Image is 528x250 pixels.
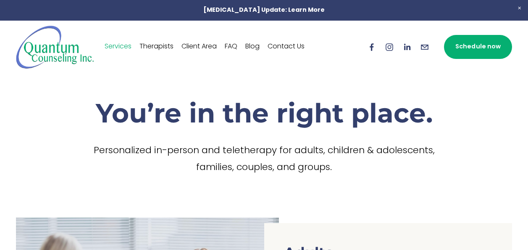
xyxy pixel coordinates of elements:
[268,40,305,54] a: Contact Us
[385,43,394,52] a: Instagram
[245,40,260,54] a: Blog
[16,25,95,69] img: Quantum Counseling Inc. | Change starts here.
[367,43,376,52] a: Facebook
[78,97,450,130] h1: You’re in the right place.
[181,40,217,54] a: Client Area
[444,35,512,59] a: Schedule now
[420,43,429,52] a: info@quantumcounselinginc.com
[402,43,412,52] a: LinkedIn
[139,40,173,54] a: Therapists
[105,40,131,54] a: Services
[78,143,450,176] p: Personalized in-person and teletherapy for adults, children & adolescents, families, couples, and...
[225,40,237,54] a: FAQ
